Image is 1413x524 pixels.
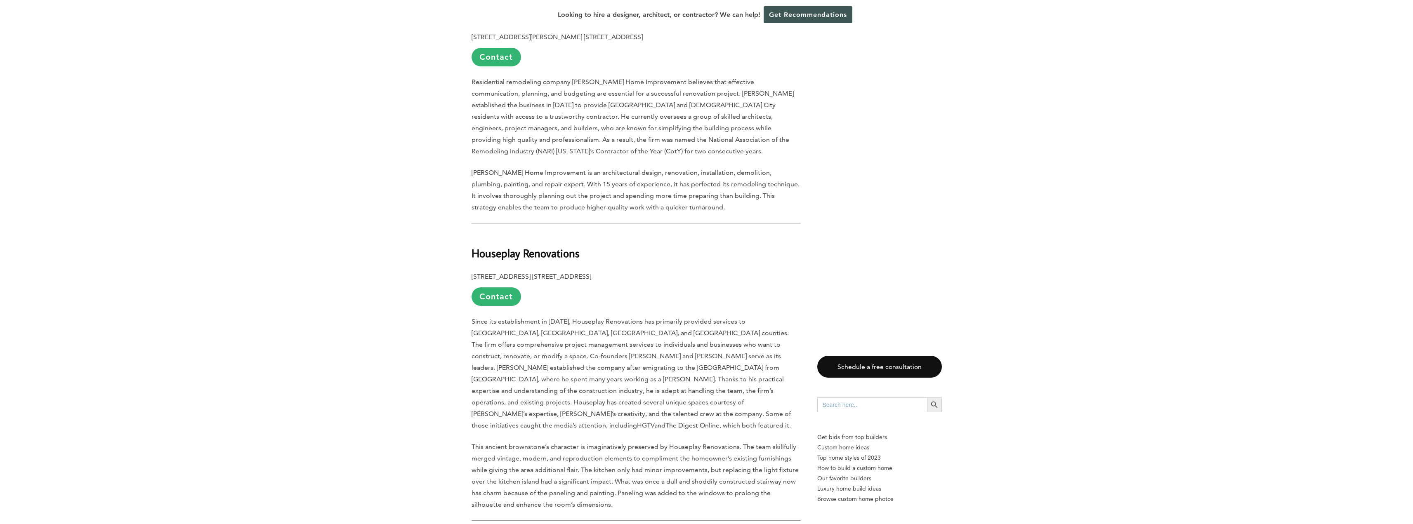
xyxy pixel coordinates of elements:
p: Get bids from top builders [817,432,942,442]
b: [STREET_ADDRESS] [STREET_ADDRESS] [472,273,591,280]
a: Custom home ideas [817,442,942,453]
span: [PERSON_NAME] Home Improvement is an architectural design, renovation, installation, demolition, ... [472,169,800,211]
span: The Digest Online [665,421,719,429]
a: Top home styles of 2023 [817,453,942,463]
span: , which both featured it. [719,421,791,429]
iframe: Drift Widget Chat Controller [1255,465,1403,514]
a: How to build a custom home [817,463,942,473]
input: Search here... [817,397,927,412]
a: Contact [472,48,521,66]
span: HGTV [637,421,654,429]
span: and [654,421,665,429]
a: Get Recommendations [764,6,852,23]
a: Luxury home build ideas [817,484,942,494]
span: Since its establishment in [DATE], Houseplay Renovations has primarily provided services to [GEOG... [472,317,791,429]
a: Contact [472,287,521,306]
a: Our favorite builders [817,473,942,484]
span: Residential remodeling company [PERSON_NAME] Home Improvement believes that effective communicati... [472,78,794,155]
svg: Search [930,400,939,409]
a: Browse custom home photos [817,494,942,504]
b: Houseplay Renovations [472,246,580,260]
span: This ancient brownstone’s character is imaginatively preserved by Houseplay Renovations. The team... [472,443,799,508]
a: Schedule a free consultation [817,356,942,378]
b: [STREET_ADDRESS][PERSON_NAME] [STREET_ADDRESS] [472,33,643,41]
